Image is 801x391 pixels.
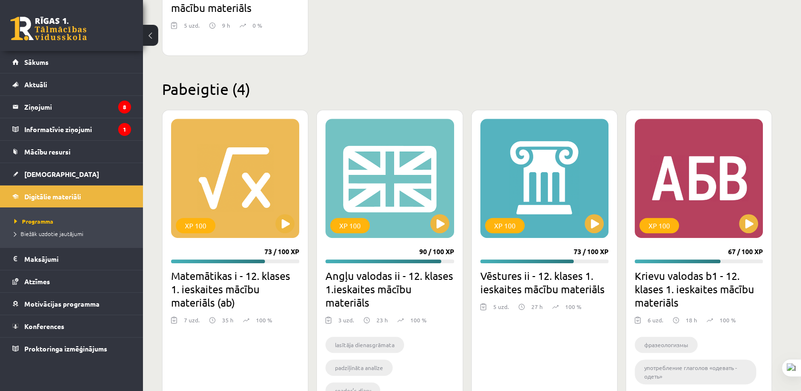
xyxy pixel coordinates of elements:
[12,315,131,337] a: Konferences
[14,217,133,226] a: Programma
[325,337,404,353] li: lasītāja dienasgrāmata
[565,302,581,311] p: 100 %
[222,316,233,324] p: 35 h
[12,248,131,270] a: Maksājumi
[24,80,47,89] span: Aktuāli
[686,316,697,324] p: 18 h
[338,316,354,330] div: 3 uzd.
[24,147,71,156] span: Mācību resursi
[12,73,131,95] a: Aktuāli
[24,277,50,286] span: Atzīmes
[176,218,215,233] div: XP 100
[635,269,763,309] h2: Krievu valodas b1 - 12. klases 1. ieskaites mācību materiāls
[325,360,393,376] li: padziļināta analīze
[184,21,200,35] div: 5 uzd.
[222,21,230,30] p: 9 h
[635,360,756,384] li: употребление глаголов «одевать - одеть»
[12,293,131,315] a: Motivācijas programma
[330,218,370,233] div: XP 100
[14,217,53,225] span: Programma
[171,269,299,309] h2: Matemātikas i - 12. klases 1. ieskaites mācību materiāls (ab)
[24,58,49,66] span: Sākums
[256,316,272,324] p: 100 %
[12,118,131,140] a: Informatīvie ziņojumi1
[410,316,426,324] p: 100 %
[376,316,388,324] p: 23 h
[184,316,200,330] div: 7 uzd.
[14,230,83,237] span: Biežāk uzdotie jautājumi
[485,218,525,233] div: XP 100
[24,322,64,330] span: Konferences
[24,248,131,270] legend: Maksājumi
[118,101,131,113] i: 8
[24,299,100,308] span: Motivācijas programma
[12,141,131,163] a: Mācību resursi
[12,96,131,118] a: Ziņojumi8
[10,17,87,41] a: Rīgas 1. Tālmācības vidusskola
[531,302,543,311] p: 27 h
[12,185,131,207] a: Digitālie materiāli
[24,118,131,140] legend: Informatīvie ziņojumi
[639,218,679,233] div: XP 100
[14,229,133,238] a: Biežāk uzdotie jautājumi
[12,163,131,185] a: [DEMOGRAPHIC_DATA]
[12,338,131,360] a: Proktoringa izmēģinājums
[253,21,262,30] p: 0 %
[493,302,509,317] div: 5 uzd.
[24,344,107,353] span: Proktoringa izmēģinājums
[118,123,131,136] i: 1
[12,51,131,73] a: Sākums
[24,96,131,118] legend: Ziņojumi
[325,269,454,309] h2: Angļu valodas ii - 12. klases 1.ieskaites mācību materiāls
[162,80,772,98] h2: Pabeigtie (4)
[720,316,736,324] p: 100 %
[480,269,608,296] h2: Vēstures ii - 12. klases 1. ieskaites mācību materiāls
[635,337,698,353] li: фразеологизмы
[12,270,131,292] a: Atzīmes
[648,316,663,330] div: 6 uzd.
[24,192,81,201] span: Digitālie materiāli
[24,170,99,178] span: [DEMOGRAPHIC_DATA]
